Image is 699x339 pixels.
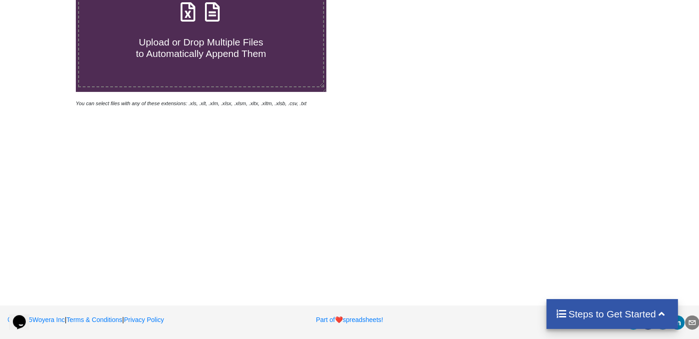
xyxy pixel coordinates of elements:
iframe: chat widget [9,302,39,330]
a: Terms & Conditions [67,316,122,323]
p: | | [7,315,228,324]
h4: Steps to Get Started [556,308,669,320]
div: twitter [626,315,641,330]
span: heart [335,316,343,323]
a: Part ofheartspreadsheets! [316,316,383,323]
div: facebook [641,315,655,330]
span: Upload or Drop Multiple Files to Automatically Append Them [136,37,266,59]
a: 2025Woyera Inc [7,316,65,323]
div: linkedin [670,315,685,330]
div: reddit [655,315,670,330]
i: You can select files with any of these extensions: .xls, .xlt, .xlm, .xlsx, .xlsm, .xltx, .xltm, ... [76,101,307,106]
a: Privacy Policy [124,316,164,323]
